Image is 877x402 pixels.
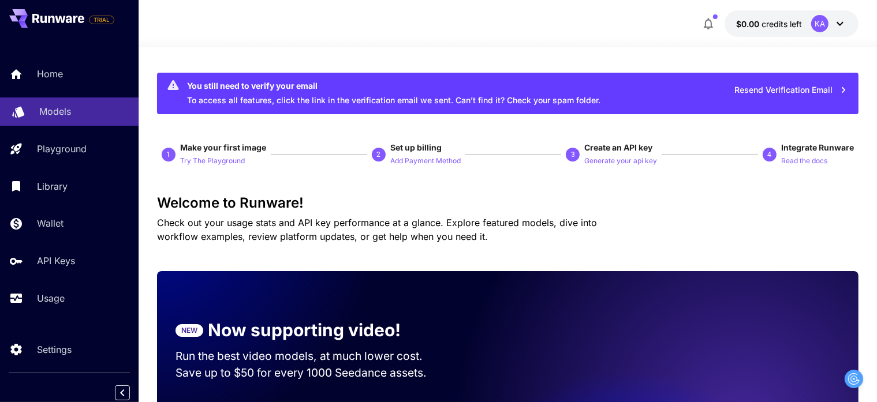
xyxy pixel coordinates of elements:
h3: Welcome to Runware! [157,195,859,211]
p: Add Payment Method [390,156,461,167]
p: Run the best video models, at much lower cost. [176,348,445,365]
span: TRIAL [89,16,114,24]
p: Save up to $50 for every 1000 Seedance assets. [176,365,445,381]
p: Settings [37,343,72,356]
button: Generate your api key [584,153,657,167]
button: Add Payment Method [390,153,461,167]
p: Read the docs [781,156,827,167]
span: credits left [762,19,802,29]
p: Try The Playground [180,156,245,167]
span: Set up billing [390,142,442,152]
p: Home [37,67,63,81]
span: Check out your usage stats and API key performance at a glance. Explore featured models, dive int... [157,217,597,242]
p: Usage [37,291,65,305]
div: You still need to verify your email [187,80,600,92]
button: Resend Verification Email [728,78,854,102]
button: $0.00KA [725,10,859,37]
p: Library [37,179,68,193]
button: Read the docs [781,153,827,167]
div: KA [811,15,829,32]
p: NEW [181,325,197,336]
p: Generate your api key [584,156,657,167]
span: Integrate Runware [781,142,854,152]
p: Now supporting video! [208,317,401,343]
span: $0.00 [736,19,762,29]
button: Collapse sidebar [115,385,130,400]
div: $0.00 [736,18,802,30]
p: Playground [37,142,87,156]
p: 1 [166,149,170,160]
p: 2 [376,149,380,160]
p: 4 [768,149,772,160]
span: Add your payment card to enable full platform functionality. [89,13,114,27]
p: Models [39,104,71,118]
p: 3 [571,149,575,160]
div: To access all features, click the link in the verification email we sent. Can’t find it? Check yo... [187,76,600,111]
button: Try The Playground [180,153,245,167]
span: Make your first image [180,142,266,152]
span: Create an API key [584,142,652,152]
p: API Keys [37,254,75,268]
p: Wallet [37,216,64,230]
